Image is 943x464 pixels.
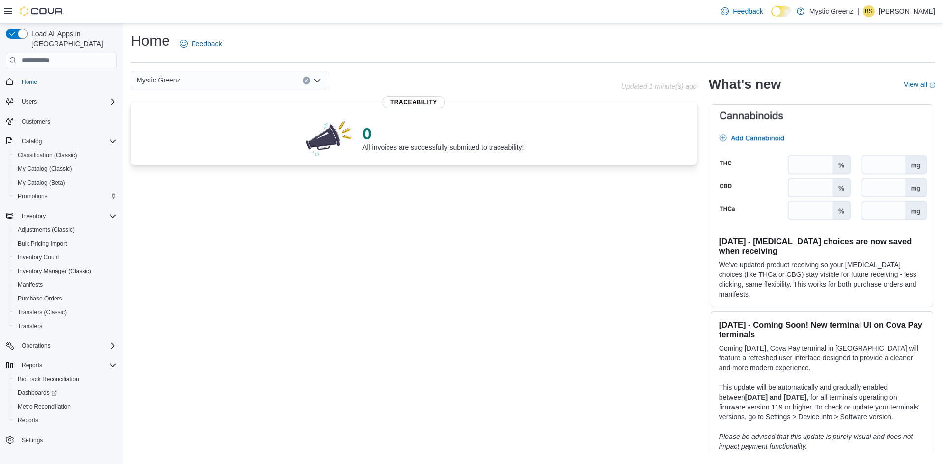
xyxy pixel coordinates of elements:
[621,82,697,90] p: Updated 1 minute(s) ago
[14,373,83,385] a: BioTrack Reconciliation
[2,339,121,353] button: Operations
[2,95,121,109] button: Users
[929,82,935,88] svg: External link
[18,375,79,383] span: BioTrack Reconciliation
[14,401,75,412] a: Metrc Reconciliation
[14,401,117,412] span: Metrc Reconciliation
[18,267,91,275] span: Inventory Manager (Classic)
[719,382,925,422] p: This update will be automatically and gradually enabled between , for all terminals operating on ...
[10,176,121,190] button: My Catalog (Beta)
[2,114,121,129] button: Customers
[18,403,71,410] span: Metrc Reconciliation
[362,124,524,143] p: 0
[22,342,51,350] span: Operations
[719,320,925,339] h3: [DATE] - Coming Soon! New terminal UI on Cova Pay terminals
[18,322,42,330] span: Transfers
[18,96,41,108] button: Users
[14,191,117,202] span: Promotions
[14,177,117,189] span: My Catalog (Beta)
[18,359,46,371] button: Reports
[14,177,69,189] a: My Catalog (Beta)
[14,373,117,385] span: BioTrack Reconciliation
[18,281,43,289] span: Manifests
[14,320,46,332] a: Transfers
[18,136,117,147] span: Catalog
[14,163,117,175] span: My Catalog (Classic)
[14,265,117,277] span: Inventory Manager (Classic)
[14,163,76,175] a: My Catalog (Classic)
[362,124,524,151] div: All invoices are successfully submitted to traceability!
[14,279,117,291] span: Manifests
[865,5,873,17] span: BS
[10,386,121,400] a: Dashboards
[18,240,67,247] span: Bulk Pricing Import
[14,251,63,263] a: Inventory Count
[22,137,42,145] span: Catalog
[14,306,71,318] a: Transfers (Classic)
[717,1,767,21] a: Feedback
[18,165,72,173] span: My Catalog (Classic)
[10,413,121,427] button: Reports
[14,279,47,291] a: Manifests
[14,320,117,332] span: Transfers
[10,305,121,319] button: Transfers (Classic)
[10,319,121,333] button: Transfers
[733,6,763,16] span: Feedback
[904,81,935,88] a: View allExternal link
[2,433,121,447] button: Settings
[2,358,121,372] button: Reports
[18,435,47,446] a: Settings
[18,115,117,128] span: Customers
[313,77,321,84] button: Open list of options
[192,39,222,49] span: Feedback
[22,98,37,106] span: Users
[22,437,43,444] span: Settings
[18,210,117,222] span: Inventory
[18,253,59,261] span: Inventory Count
[14,414,42,426] a: Reports
[18,75,117,87] span: Home
[20,6,64,16] img: Cova
[22,78,37,86] span: Home
[857,5,859,17] p: |
[22,361,42,369] span: Reports
[771,6,792,17] input: Dark Mode
[14,414,117,426] span: Reports
[14,387,117,399] span: Dashboards
[10,148,121,162] button: Classification (Classic)
[18,210,50,222] button: Inventory
[719,260,925,299] p: We've updated product receiving so your [MEDICAL_DATA] choices (like THCa or CBG) stay visible fo...
[18,96,117,108] span: Users
[719,236,925,256] h3: [DATE] - [MEDICAL_DATA] choices are now saved when receiving
[10,237,121,250] button: Bulk Pricing Import
[18,192,48,200] span: Promotions
[22,118,50,126] span: Customers
[14,224,117,236] span: Adjustments (Classic)
[14,293,66,304] a: Purchase Orders
[18,340,117,352] span: Operations
[137,74,180,86] span: Mystic Greenz
[18,340,55,352] button: Operations
[10,292,121,305] button: Purchase Orders
[14,306,117,318] span: Transfers (Classic)
[18,389,57,397] span: Dashboards
[22,212,46,220] span: Inventory
[176,34,225,54] a: Feedback
[10,400,121,413] button: Metrc Reconciliation
[2,74,121,88] button: Home
[809,5,853,17] p: Mystic Greenz
[10,190,121,203] button: Promotions
[14,238,71,249] a: Bulk Pricing Import
[879,5,935,17] p: [PERSON_NAME]
[10,278,121,292] button: Manifests
[18,136,46,147] button: Catalog
[10,162,121,176] button: My Catalog (Classic)
[131,31,170,51] h1: Home
[2,209,121,223] button: Inventory
[10,264,121,278] button: Inventory Manager (Classic)
[14,238,117,249] span: Bulk Pricing Import
[28,29,117,49] span: Load All Apps in [GEOGRAPHIC_DATA]
[863,5,875,17] div: Braden Stukins
[18,116,54,128] a: Customers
